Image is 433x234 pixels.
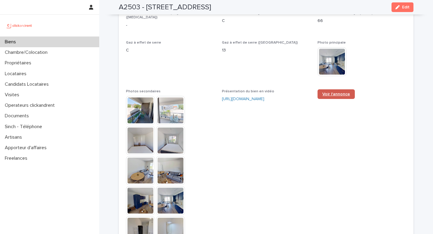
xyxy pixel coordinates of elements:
[2,82,54,87] p: Candidats Locataires
[126,47,215,54] p: C
[5,20,34,32] img: UCB0brd3T0yccxBKYDjQ
[318,11,373,15] span: Consommation énergie (Valeur)
[2,103,60,108] p: Operateurs clickandrent
[126,22,215,29] p: -
[222,11,263,15] span: Consommation énergie
[402,5,410,9] span: Edit
[2,124,47,130] p: Sinch - Téléphone
[126,41,161,45] span: Gaz à effet de serre
[2,145,51,151] p: Apporteur d'affaires
[2,155,32,161] p: Freelances
[222,47,311,54] p: 13
[318,41,346,45] span: Photo principale
[2,50,52,55] p: Chambre/Colocation
[318,18,406,24] p: 66
[2,92,24,98] p: Visites
[126,90,161,93] span: Photos secondaires
[2,134,27,140] p: Artisans
[222,18,311,24] p: C
[222,90,274,93] span: Présentation du bien en vidéo
[2,71,31,77] p: Locataires
[222,97,264,101] a: [URL][DOMAIN_NAME]
[126,11,208,19] span: Numéro de Point De Comptage et d'Estimation ([MEDICAL_DATA])
[119,3,211,12] h2: A2503 - [STREET_ADDRESS]
[2,60,36,66] p: Propriétaires
[322,92,350,96] span: Voir l'annonce
[2,39,21,45] p: Biens
[392,2,413,12] button: Edit
[318,89,355,99] a: Voir l'annonce
[2,113,34,119] p: Documents
[222,41,298,45] span: Gaz à effet de serre ([GEOGRAPHIC_DATA])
